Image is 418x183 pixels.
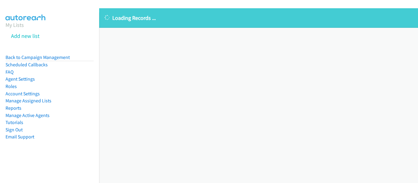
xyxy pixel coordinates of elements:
a: Email Support [6,134,34,140]
a: Manage Active Agents [6,112,50,118]
a: Back to Campaign Management [6,54,70,60]
a: Tutorials [6,119,23,125]
a: Agent Settings [6,76,35,82]
a: Sign Out [6,127,23,133]
p: Loading Records ... [105,14,412,22]
a: Account Settings [6,91,40,97]
a: Add new list [11,32,39,39]
a: Scheduled Callbacks [6,62,48,68]
a: FAQ [6,69,13,75]
a: My Lists [6,21,24,28]
a: Roles [6,83,17,89]
a: Manage Assigned Lists [6,98,51,104]
a: Reports [6,105,21,111]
